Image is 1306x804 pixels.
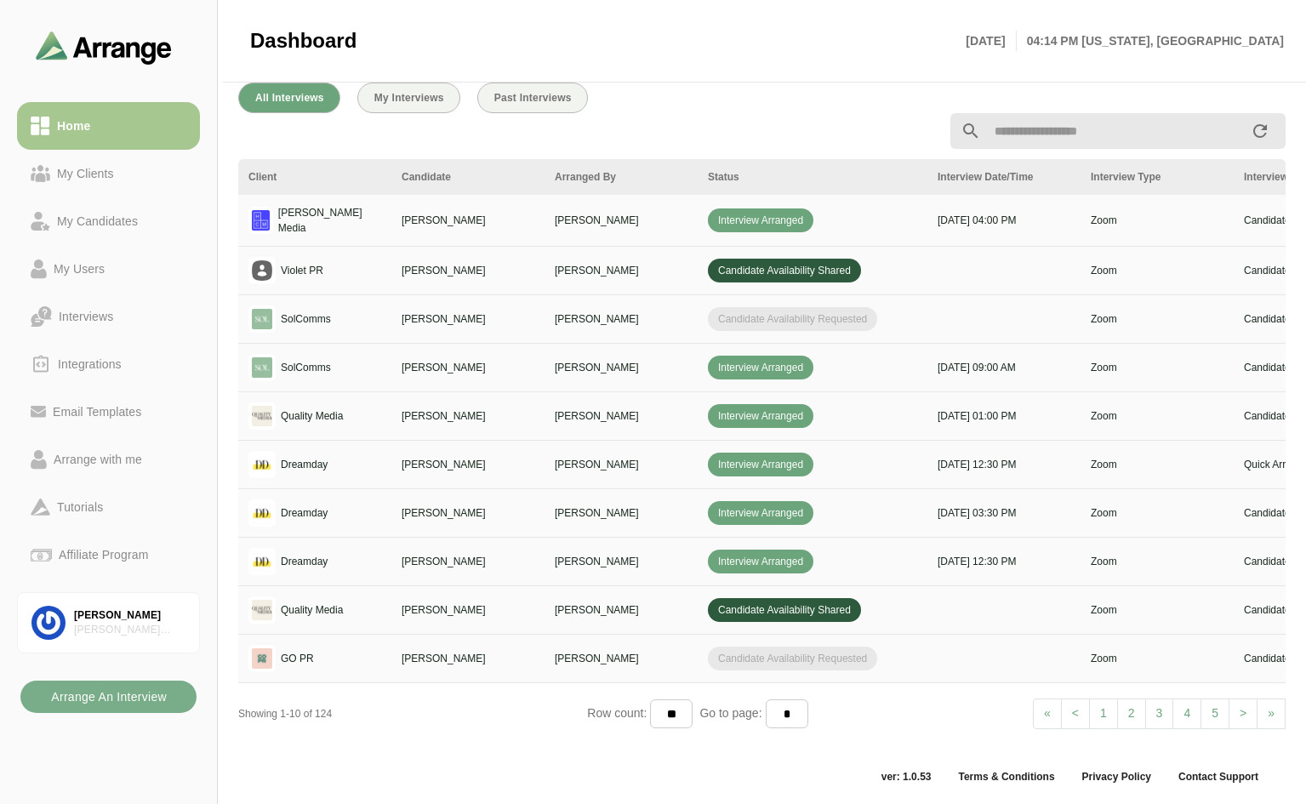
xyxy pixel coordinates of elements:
p: Zoom [1091,457,1223,472]
p: [PERSON_NAME] [555,311,687,327]
a: My Candidates [17,197,200,245]
img: logo [248,451,276,478]
span: Interview Arranged [708,501,813,525]
button: Arrange An Interview [20,681,197,713]
p: 04:14 PM [US_STATE], [GEOGRAPHIC_DATA] [1017,31,1284,51]
span: Interview Arranged [708,208,813,232]
div: Tutorials [50,497,110,517]
button: All Interviews [238,83,340,113]
div: Status [708,169,917,185]
div: Email Templates [46,402,148,422]
span: Past Interviews [493,92,572,104]
p: [DATE] 09:00 AM [938,360,1070,375]
p: Zoom [1091,360,1223,375]
p: [PERSON_NAME] [402,213,534,228]
img: logo [248,596,276,624]
a: 2 [1117,699,1146,729]
div: Arranged By [555,169,687,185]
span: Interview Arranged [708,550,813,573]
a: My Clients [17,150,200,197]
div: Interviews [52,306,120,327]
p: SolComms [281,311,331,327]
div: My Candidates [50,211,145,231]
div: My Users [47,259,111,279]
p: [PERSON_NAME] [555,408,687,424]
p: [PERSON_NAME] [402,457,534,472]
a: Next [1229,699,1258,729]
p: [PERSON_NAME] [402,311,534,327]
div: Integrations [51,354,128,374]
div: Arrange with me [47,449,149,470]
a: Affiliate Program [17,531,200,579]
p: GO PR [281,651,314,666]
span: Interview Arranged [708,404,813,428]
p: [DATE] 01:00 PM [938,408,1070,424]
p: [PERSON_NAME] [555,360,687,375]
img: logo [248,402,276,430]
p: Zoom [1091,651,1223,666]
img: logo [248,645,276,672]
p: Quality Media [281,408,343,424]
span: Row count: [587,706,650,720]
a: 4 [1172,699,1201,729]
span: Candidate Availability Requested [708,647,877,670]
p: Zoom [1091,213,1223,228]
p: [PERSON_NAME] [402,554,534,569]
i: appended action [1250,121,1270,141]
p: [PERSON_NAME] [402,408,534,424]
a: Arrange with me [17,436,200,483]
div: Showing 1-10 of 124 [238,706,587,721]
p: [PERSON_NAME] [555,554,687,569]
a: Next [1257,699,1286,729]
p: [DATE] [966,31,1016,51]
div: Client [248,169,381,185]
p: [PERSON_NAME] [555,213,687,228]
img: logo [248,548,276,575]
button: My Interviews [357,83,460,113]
b: Arrange An Interview [50,681,167,713]
div: Interview Date/Time [938,169,1070,185]
img: logo [248,354,276,381]
img: logo [248,499,276,527]
p: Dreamday [281,554,328,569]
p: [PERSON_NAME] [555,457,687,472]
p: [DATE] 12:30 PM [938,554,1070,569]
p: Zoom [1091,505,1223,521]
p: Quality Media [281,602,343,618]
p: Dreamday [281,457,328,472]
a: Interviews [17,293,200,340]
a: Email Templates [17,388,200,436]
a: My Users [17,245,200,293]
img: logo [248,305,276,333]
p: [PERSON_NAME] [402,360,534,375]
p: Zoom [1091,311,1223,327]
img: logo [248,207,273,234]
a: 5 [1200,699,1229,729]
p: Violet PR [281,263,323,278]
div: Candidate [402,169,534,185]
p: Zoom [1091,554,1223,569]
span: > [1240,706,1246,720]
p: [PERSON_NAME] [402,651,534,666]
a: 3 [1145,699,1174,729]
span: ver: 1.0.53 [868,770,945,784]
span: Go to page: [693,706,765,720]
span: Dashboard [250,28,356,54]
span: Candidate Availability Shared [708,259,861,282]
p: [PERSON_NAME] [402,602,534,618]
div: [PERSON_NAME] [74,608,185,623]
p: [PERSON_NAME] [402,505,534,521]
div: My Clients [50,163,121,184]
div: Home [50,116,97,136]
a: Terms & Conditions [944,770,1068,784]
p: [PERSON_NAME] [555,505,687,521]
a: Integrations [17,340,200,388]
p: [DATE] 04:00 PM [938,213,1070,228]
span: » [1268,706,1275,720]
span: Candidate Availability Requested [708,307,877,331]
p: [PERSON_NAME] [402,263,534,278]
span: Interview Arranged [708,356,813,379]
p: [PERSON_NAME] [555,602,687,618]
a: [PERSON_NAME][PERSON_NAME] Associates [17,592,200,653]
div: Interview Type [1091,169,1223,185]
